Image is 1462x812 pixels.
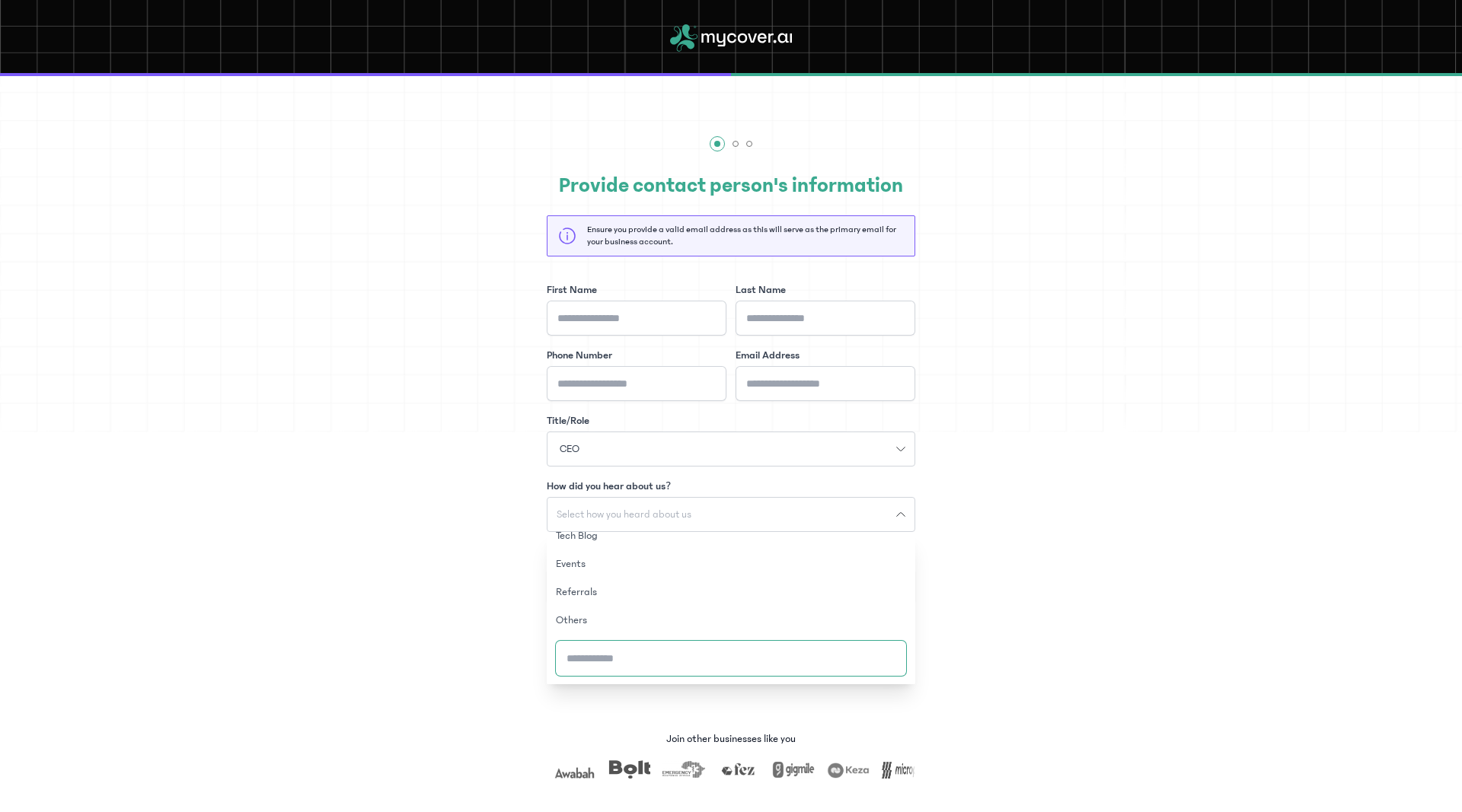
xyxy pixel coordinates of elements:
[736,282,786,298] label: Last Name
[547,509,701,520] span: Select how you heard about us
[547,578,915,607] button: Referrals
[547,431,915,467] button: CEO
[551,441,589,457] span: CEO
[715,760,758,779] img: fez.png
[587,224,904,248] p: Ensure you provide a valid email address as this will serve as the primary email for your busines...
[551,760,593,779] img: awabah.png
[547,607,915,635] button: Others
[660,760,703,779] img: era.png
[547,479,671,494] label: How did you hear about us?
[547,348,612,363] label: Phone Number
[879,760,922,779] img: micropay.png
[666,731,796,747] p: Join other businesses like you
[547,497,915,532] button: Select how you heard about us
[825,760,867,779] img: keza.png
[547,413,589,428] label: Title/Role
[605,760,648,779] img: bolt.png
[736,348,800,363] label: Email Address
[547,282,597,298] label: First Name
[547,170,915,202] h2: Provide contact person's information
[770,760,812,779] img: gigmile.png
[547,522,915,550] button: Tech Blog
[547,550,915,578] button: Events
